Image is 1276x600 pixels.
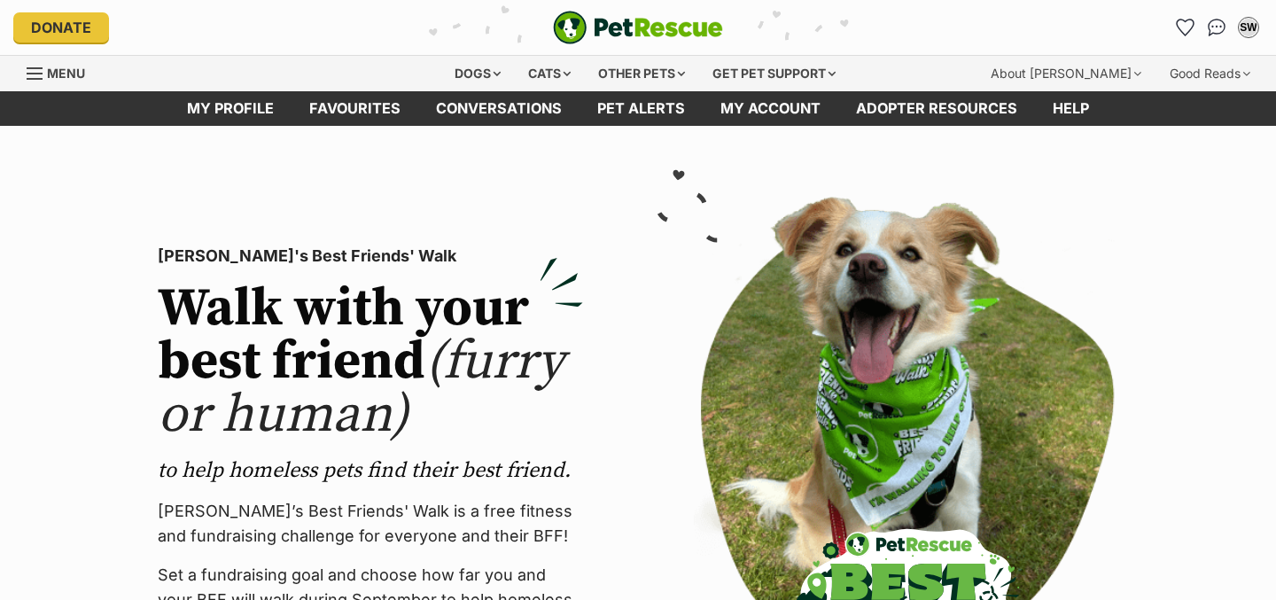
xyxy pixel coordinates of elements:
[553,11,723,44] a: PetRescue
[27,56,97,88] a: Menu
[1208,19,1226,36] img: chat-41dd97257d64d25036548639549fe6c8038ab92f7586957e7f3b1b290dea8141.svg
[838,91,1035,126] a: Adopter resources
[586,56,697,91] div: Other pets
[418,91,580,126] a: conversations
[158,283,583,442] h2: Walk with your best friend
[158,244,583,269] p: [PERSON_NAME]'s Best Friends' Walk
[1234,13,1263,42] button: My account
[158,456,583,485] p: to help homeless pets find their best friend.
[1202,13,1231,42] a: Conversations
[1240,19,1257,36] div: SW
[47,66,85,81] span: Menu
[1171,13,1263,42] ul: Account quick links
[442,56,513,91] div: Dogs
[169,91,292,126] a: My profile
[158,499,583,549] p: [PERSON_NAME]’s Best Friends' Walk is a free fitness and fundraising challenge for everyone and t...
[158,329,564,448] span: (furry or human)
[1035,91,1107,126] a: Help
[516,56,583,91] div: Cats
[978,56,1154,91] div: About [PERSON_NAME]
[703,91,838,126] a: My account
[1157,56,1263,91] div: Good Reads
[292,91,418,126] a: Favourites
[553,11,723,44] img: logo-e224e6f780fb5917bec1dbf3a21bbac754714ae5b6737aabdf751b685950b380.svg
[13,12,109,43] a: Donate
[700,56,848,91] div: Get pet support
[580,91,703,126] a: Pet alerts
[1171,13,1199,42] a: Favourites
